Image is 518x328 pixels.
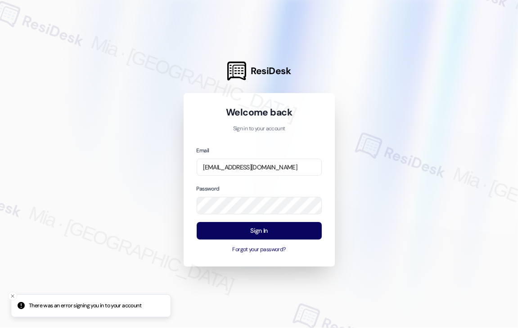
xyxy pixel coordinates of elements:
label: Email [197,147,209,154]
span: ResiDesk [251,65,291,77]
h1: Welcome back [197,106,322,119]
label: Password [197,185,220,192]
button: Forgot your password? [197,246,322,254]
p: There was an error signing you in to your account [29,302,141,310]
input: name@example.com [197,159,322,176]
button: Sign In [197,222,322,239]
button: Close toast [8,292,17,301]
img: ResiDesk Logo [227,62,246,80]
p: Sign in to your account [197,125,322,133]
